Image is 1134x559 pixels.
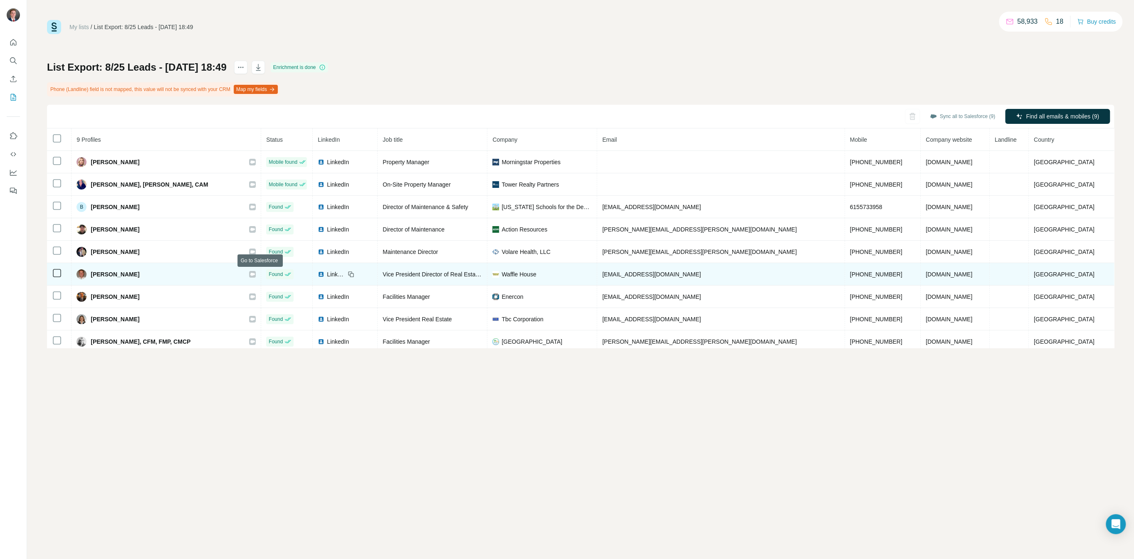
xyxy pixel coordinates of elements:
button: Enrich CSV [7,71,20,86]
img: company-logo [492,249,499,255]
span: [PERSON_NAME] [91,225,139,234]
span: Find all emails & mobiles (9) [1026,112,1099,121]
span: Mobile found [269,158,297,166]
span: [DOMAIN_NAME] [926,204,972,210]
span: [PHONE_NUMBER] [850,338,902,345]
span: [DOMAIN_NAME] [926,338,972,345]
span: [DOMAIN_NAME] [926,181,972,188]
span: LinkedIn [327,225,349,234]
span: Tbc Corporation [502,315,543,323]
span: [PERSON_NAME][EMAIL_ADDRESS][PERSON_NAME][DOMAIN_NAME] [602,249,797,255]
span: Country [1034,136,1054,143]
img: company-logo [492,338,499,345]
span: Action Resources [502,225,547,234]
img: company-logo [492,293,499,300]
img: company-logo [492,159,499,165]
button: Search [7,53,20,68]
span: [PERSON_NAME] [91,293,139,301]
span: [PHONE_NUMBER] [850,271,902,278]
span: Email [602,136,617,143]
span: Director of Maintenance [383,226,445,233]
button: My lists [7,90,20,105]
span: Vice President Director of Real Estate and Training [383,271,514,278]
img: LinkedIn logo [318,293,324,300]
img: Avatar [77,337,86,347]
img: LinkedIn logo [318,338,324,345]
button: Map my fields [234,85,278,94]
span: Maintenance Director [383,249,438,255]
span: [DOMAIN_NAME] [926,293,972,300]
span: [PHONE_NUMBER] [850,226,902,233]
span: [GEOGRAPHIC_DATA] [1034,181,1094,188]
img: Avatar [77,247,86,257]
span: LinkedIn [327,203,349,211]
span: [GEOGRAPHIC_DATA] [502,337,562,346]
span: Found [269,293,283,300]
span: [GEOGRAPHIC_DATA] [1034,338,1094,345]
span: [PERSON_NAME] [91,158,139,166]
span: Found [269,271,283,278]
img: Avatar [77,157,86,167]
img: Avatar [77,180,86,190]
li: / [91,23,92,31]
span: Company [492,136,517,143]
span: LinkedIn [327,293,349,301]
span: [PHONE_NUMBER] [850,293,902,300]
span: LinkedIn [327,270,345,278]
span: Director of Maintenance & Safety [383,204,468,210]
button: Dashboard [7,165,20,180]
span: LinkedIn [327,180,349,189]
span: [PHONE_NUMBER] [850,181,902,188]
button: actions [234,61,247,74]
span: [GEOGRAPHIC_DATA] [1034,159,1094,165]
img: LinkedIn logo [318,181,324,188]
span: [PHONE_NUMBER] [850,159,902,165]
span: LinkedIn [327,337,349,346]
img: company-logo [492,204,499,210]
span: Mobile found [269,181,297,188]
span: [GEOGRAPHIC_DATA] [1034,293,1094,300]
a: My lists [69,24,89,30]
span: Found [269,203,283,211]
span: Morningstar Properties [502,158,561,166]
span: [PERSON_NAME] [91,315,139,323]
img: Avatar [77,314,86,324]
span: [EMAIL_ADDRESS][DOMAIN_NAME] [602,271,701,278]
button: Feedback [7,183,20,198]
span: 9 Profiles [77,136,101,143]
div: Phone (Landline) field is not mapped, this value will not be synced with your CRM [47,82,279,96]
span: [GEOGRAPHIC_DATA] [1034,226,1094,233]
img: Avatar [77,292,86,302]
span: [PERSON_NAME], [PERSON_NAME], CAM [91,180,208,189]
span: LinkedIn [327,315,349,323]
button: Use Surfe on LinkedIn [7,128,20,143]
span: [GEOGRAPHIC_DATA] [1034,249,1094,255]
img: company-logo [492,226,499,233]
span: [EMAIL_ADDRESS][DOMAIN_NAME] [602,293,701,300]
span: Waffle House [502,270,536,278]
p: 18 [1056,17,1063,27]
span: [EMAIL_ADDRESS][DOMAIN_NAME] [602,204,701,210]
span: Enercon [502,293,523,301]
img: company-logo [492,271,499,278]
span: Found [269,338,283,345]
span: Landline [995,136,1017,143]
span: [PERSON_NAME], CFM, FMP, CMCP [91,337,190,346]
img: Avatar [77,269,86,279]
img: company-logo [492,181,499,188]
span: [US_STATE] Schools for the Deaf and the Blind [502,203,592,211]
img: company-logo [492,316,499,323]
div: Enrichment is done [271,62,329,72]
img: Avatar [7,8,20,22]
span: [PERSON_NAME][EMAIL_ADDRESS][PERSON_NAME][DOMAIN_NAME] [602,338,797,345]
h1: List Export: 8/25 Leads - [DATE] 18:49 [47,61,227,74]
span: Job title [383,136,403,143]
span: [GEOGRAPHIC_DATA] [1034,271,1094,278]
span: [DOMAIN_NAME] [926,271,972,278]
div: List Export: 8/25 Leads - [DATE] 18:49 [94,23,193,31]
span: Found [269,226,283,233]
span: [GEOGRAPHIC_DATA] [1034,316,1094,323]
img: LinkedIn logo [318,271,324,278]
span: [DOMAIN_NAME] [926,249,972,255]
div: Open Intercom Messenger [1106,514,1126,534]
